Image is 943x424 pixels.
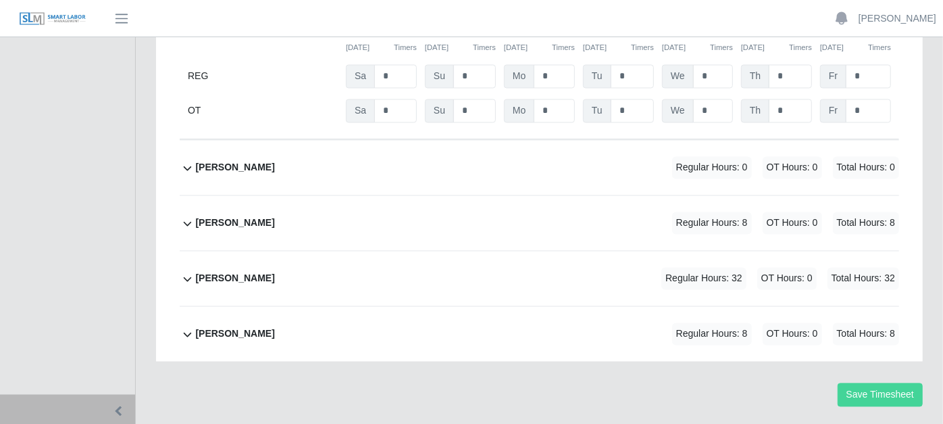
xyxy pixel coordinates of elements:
[661,268,746,290] span: Regular Hours: 32
[180,252,899,306] button: [PERSON_NAME] Regular Hours: 32 OT Hours: 0 Total Hours: 32
[820,99,846,123] span: Fr
[504,65,534,89] span: Mo
[662,65,694,89] span: We
[741,65,769,89] span: Th
[868,43,891,54] button: Timers
[833,157,899,179] span: Total Hours: 0
[19,11,86,26] img: SLM Logo
[394,43,417,54] button: Timers
[180,307,899,362] button: [PERSON_NAME] Regular Hours: 8 OT Hours: 0 Total Hours: 8
[827,268,899,290] span: Total Hours: 32
[180,196,899,251] button: [PERSON_NAME] Regular Hours: 8 OT Hours: 0 Total Hours: 8
[188,65,338,89] div: REG
[833,323,899,346] span: Total Hours: 8
[195,327,274,341] b: [PERSON_NAME]
[346,99,375,123] span: Sa
[195,161,274,175] b: [PERSON_NAME]
[741,99,769,123] span: Th
[583,65,611,89] span: Tu
[504,43,575,54] div: [DATE]
[473,43,496,54] button: Timers
[552,43,575,54] button: Timers
[763,323,822,346] span: OT Hours: 0
[662,43,733,54] div: [DATE]
[425,99,454,123] span: Su
[838,383,923,407] button: Save Timesheet
[188,99,338,123] div: OT
[710,43,733,54] button: Timers
[631,43,654,54] button: Timers
[789,43,812,54] button: Timers
[820,65,846,89] span: Fr
[346,43,417,54] div: [DATE]
[859,11,936,26] a: [PERSON_NAME]
[583,43,654,54] div: [DATE]
[763,212,822,235] span: OT Hours: 0
[672,212,752,235] span: Regular Hours: 8
[833,212,899,235] span: Total Hours: 8
[504,99,534,123] span: Mo
[662,99,694,123] span: We
[741,43,812,54] div: [DATE]
[346,65,375,89] span: Sa
[757,268,817,290] span: OT Hours: 0
[672,323,752,346] span: Regular Hours: 8
[820,43,891,54] div: [DATE]
[425,43,496,54] div: [DATE]
[583,99,611,123] span: Tu
[195,272,274,286] b: [PERSON_NAME]
[763,157,822,179] span: OT Hours: 0
[180,141,899,195] button: [PERSON_NAME] Regular Hours: 0 OT Hours: 0 Total Hours: 0
[195,216,274,231] b: [PERSON_NAME]
[672,157,752,179] span: Regular Hours: 0
[425,65,454,89] span: Su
